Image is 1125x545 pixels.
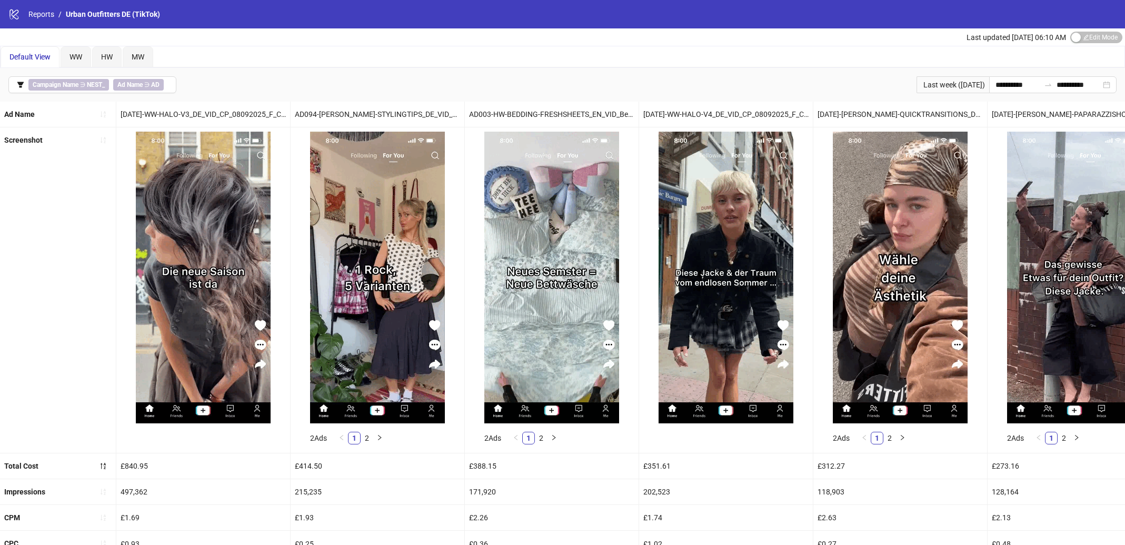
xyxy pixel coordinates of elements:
div: £2.26 [465,505,639,530]
li: 1 [1045,432,1058,444]
button: left [858,432,871,444]
img: Screenshot 1837175062773122 [484,132,619,423]
b: Ad Name [4,110,35,118]
a: 2 [361,432,373,444]
span: ∋ [28,79,109,91]
div: £1.74 [639,505,813,530]
span: right [551,434,557,441]
span: sort-ascending [99,111,107,118]
img: Screenshot 1842718579721346 [136,132,271,423]
div: AD003-HW-BEDDING-FRESHSHEETS_EN_VID_Bedding_CP_01072027_F_CC_SC1_None_HW_ [465,102,639,127]
a: 2 [535,432,547,444]
span: to [1044,81,1052,89]
li: 1 [522,432,535,444]
div: £1.93 [291,505,464,530]
div: Last week ([DATE]) [917,76,989,93]
span: sort-descending [99,462,107,470]
div: 118,903 [813,479,987,504]
span: left [861,434,868,441]
span: filter [17,81,24,88]
b: CPM [4,513,20,522]
button: Campaign Name ∋ NEST_Ad Name ∋ AD [8,76,176,93]
div: 215,235 [291,479,464,504]
b: Campaign Name [33,81,78,88]
a: Reports [26,8,56,20]
a: 1 [871,432,883,444]
li: Previous Page [510,432,522,444]
div: AD094-[PERSON_NAME]-STYLINGTIPS_DE_VID_CP_21082025_F_NSN_SC13_USP7_WW [291,102,464,127]
b: Total Cost [4,462,38,470]
li: 2 [535,432,547,444]
div: £351.61 [639,453,813,479]
span: Urban Outfitters DE (TikTok) [66,10,160,18]
span: left [513,434,519,441]
button: right [547,432,560,444]
li: 1 [871,432,883,444]
li: Previous Page [858,432,871,444]
span: 2 Ads [1007,434,1024,442]
div: £312.27 [813,453,987,479]
b: AD [151,81,160,88]
span: HW [101,53,113,61]
button: right [373,432,386,444]
div: [DATE]-WW-HALO-V4_DE_VID_CP_08092025_F_CC_SC24_USP4_WW [639,102,813,127]
div: £840.95 [116,453,290,479]
span: sort-ascending [99,488,107,496]
li: Next Page [373,432,386,444]
span: sort-ascending [99,136,107,144]
button: left [1032,432,1045,444]
span: left [339,434,345,441]
div: 497,362 [116,479,290,504]
a: 2 [884,432,895,444]
span: ∋ [113,79,164,91]
span: right [376,434,383,441]
a: 1 [523,432,534,444]
img: Screenshot 1842339839292513 [833,132,968,423]
span: right [1073,434,1080,441]
div: 171,920 [465,479,639,504]
li: Next Page [896,432,909,444]
span: sort-ascending [99,514,107,521]
button: left [510,432,522,444]
button: left [335,432,348,444]
a: 2 [1058,432,1070,444]
span: right [899,434,905,441]
button: right [896,432,909,444]
div: £414.50 [291,453,464,479]
span: left [1036,434,1042,441]
div: £388.15 [465,453,639,479]
li: 2 [1058,432,1070,444]
span: swap-right [1044,81,1052,89]
span: Default View [9,53,51,61]
li: Previous Page [335,432,348,444]
li: Next Page [547,432,560,444]
li: Next Page [1070,432,1083,444]
button: right [1070,432,1083,444]
img: Screenshot 1841065579699378 [310,132,445,423]
span: Last updated [DATE] 06:10 AM [967,33,1066,42]
div: £2.63 [813,505,987,530]
a: 1 [1046,432,1057,444]
span: MW [132,53,144,61]
b: Screenshot [4,136,43,144]
b: Ad Name [117,81,143,88]
a: 1 [349,432,360,444]
span: WW [69,53,82,61]
div: [DATE]-WW-HALO-V3_DE_VID_CP_08092025_F_CC_SC24_USP4_WW [116,102,290,127]
li: / [58,8,62,20]
div: [DATE]-[PERSON_NAME]-QUICKTRANSITIONS_DE_VID_CP_04092025_F_NSN_SC13_USP7_WW [813,102,987,127]
span: 2 Ads [310,434,327,442]
b: NEST_ [87,81,105,88]
b: Impressions [4,488,45,496]
span: 2 Ads [833,434,850,442]
li: 1 [348,432,361,444]
div: 202,523 [639,479,813,504]
img: Screenshot 1842719507410113 [659,132,793,423]
div: £1.69 [116,505,290,530]
span: 2 Ads [484,434,501,442]
li: Previous Page [1032,432,1045,444]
